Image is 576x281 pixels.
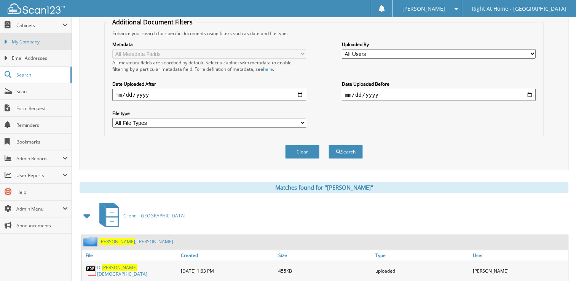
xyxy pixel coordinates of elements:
label: Metadata [112,41,306,48]
label: Date Uploaded After [112,81,306,87]
div: Matches found for "[PERSON_NAME]" [80,182,568,193]
span: Email Addresses [12,55,68,62]
input: end [342,89,536,101]
span: Right At Home - [GEOGRAPHIC_DATA] [472,6,566,11]
span: [PERSON_NAME] [102,264,137,271]
div: [DATE] 1:03 PM [179,262,276,279]
div: 455KB [276,262,373,279]
span: My Company [12,38,68,45]
img: folder2.png [83,237,99,246]
div: uploaded [373,262,471,279]
label: Uploaded By [342,41,536,48]
a: File [82,250,179,260]
a: Client - [GEOGRAPHIC_DATA] [95,201,185,231]
div: [PERSON_NAME] [471,262,568,279]
span: User Reports [16,172,62,179]
img: scan123-logo-white.svg [8,3,65,14]
span: Scan [16,88,68,95]
a: [PERSON_NAME], [PERSON_NAME] [99,238,173,245]
span: Admin Menu [16,206,62,212]
a: D.[PERSON_NAME][DEMOGRAPHIC_DATA] [97,264,177,277]
div: Enhance your search for specific documents using filters such as date and file type. [108,30,539,37]
span: Admin Reports [16,155,62,162]
span: Bookmarks [16,139,68,145]
button: Clear [285,145,319,159]
span: Cabinets [16,22,62,29]
a: Size [276,250,373,260]
span: Client - [GEOGRAPHIC_DATA] [123,212,185,219]
label: File type [112,110,306,117]
button: Search [329,145,363,159]
input: start [112,89,306,101]
span: [PERSON_NAME] [99,238,135,245]
span: [PERSON_NAME] [402,6,445,11]
div: All metadata fields are searched by default. Select a cabinet with metadata to enable filtering b... [112,59,306,72]
span: Announcements [16,222,68,229]
a: here [263,66,273,72]
span: Form Request [16,105,68,112]
a: Type [373,250,471,260]
a: Created [179,250,276,260]
legend: Additional Document Filters [108,18,196,26]
iframe: Chat Widget [538,244,576,281]
a: User [471,250,568,260]
label: Date Uploaded Before [342,81,536,87]
img: PDF.png [86,265,97,276]
span: Reminders [16,122,68,128]
span: Help [16,189,68,195]
span: Search [16,72,67,78]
